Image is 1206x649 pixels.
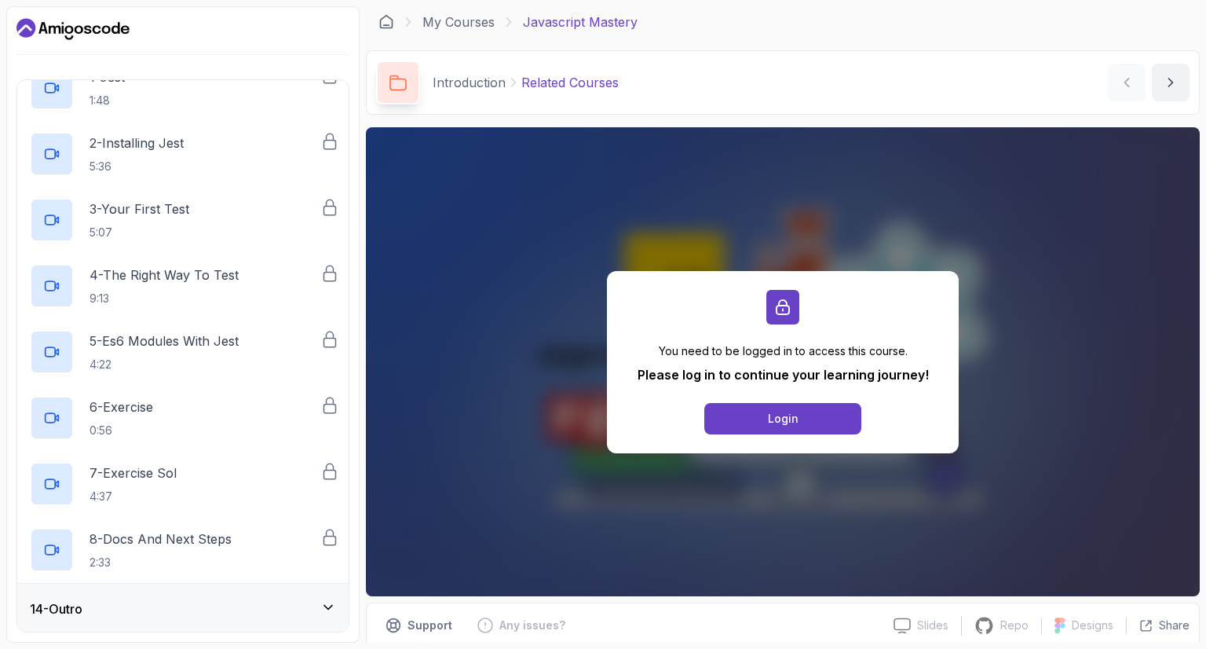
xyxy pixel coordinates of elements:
div: Login [768,411,799,427]
p: Repo [1000,618,1029,633]
p: 0:56 [90,423,153,438]
p: Designs [1072,618,1113,633]
h3: 14 - Outro [30,599,82,618]
button: 8-Docs And Next Steps2:33 [30,528,336,572]
a: My Courses [422,13,495,31]
button: 7-Exercise Sol4:37 [30,462,336,506]
p: Please log in to continue your learning journey! [638,365,929,384]
p: 1:48 [90,93,125,108]
p: 4 - The Right Way To Test [90,266,239,284]
button: Share [1126,618,1190,633]
p: 7 - Exercise Sol [90,464,177,482]
a: Dashboard [16,16,130,42]
p: Related Courses [521,73,619,92]
p: 4:37 [90,489,177,504]
p: Share [1159,618,1190,633]
p: Support [407,618,452,633]
p: You need to be logged in to access this course. [638,343,929,359]
p: 2:33 [90,555,232,570]
p: Javascript Mastery [523,13,638,31]
button: 5-Es6 Modules With Jest4:22 [30,330,336,374]
button: Support button [376,613,462,638]
button: previous content [1108,64,1146,101]
p: Slides [917,618,948,633]
button: Login [704,403,861,434]
p: 9:13 [90,291,239,306]
p: Introduction [433,73,506,92]
p: 5 - Es6 Modules With Jest [90,332,239,350]
p: 3 - Your First Test [90,200,189,218]
button: 1-Jest1:48 [30,66,336,110]
p: 6 - Exercise [90,398,153,416]
a: Dashboard [378,14,394,30]
p: 5:36 [90,159,184,174]
p: 8 - Docs And Next Steps [90,530,232,548]
button: 6-Exercise0:56 [30,396,336,440]
p: 5:07 [90,225,189,240]
p: 4:22 [90,357,239,372]
button: 14-Outro [17,584,349,634]
button: 3-Your First Test5:07 [30,198,336,242]
button: next content [1152,64,1190,101]
button: 2-Installing Jest5:36 [30,132,336,176]
p: 2 - Installing Jest [90,134,184,152]
button: 4-The Right Way To Test9:13 [30,264,336,308]
p: Any issues? [499,618,565,633]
